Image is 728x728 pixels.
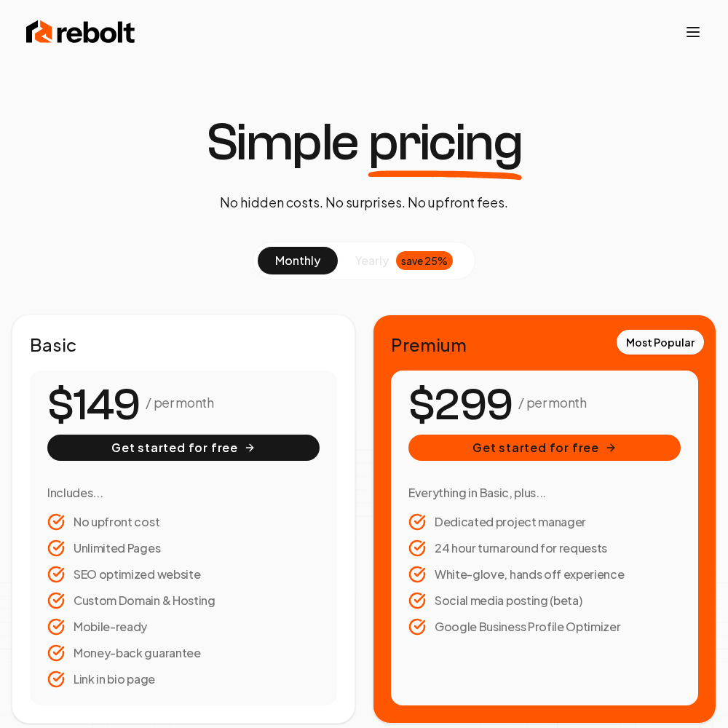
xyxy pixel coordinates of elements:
[275,253,320,268] span: monthly
[338,247,470,274] button: yearlysave 25%
[47,435,320,461] button: Get started for free
[408,592,681,609] li: Social media posting (beta)
[408,435,681,461] button: Get started for free
[396,251,453,270] div: save 25%
[47,373,140,438] number-flow-react: $149
[684,23,702,41] button: Toggle mobile menu
[146,392,213,413] p: / per month
[47,592,320,609] li: Custom Domain & Hosting
[206,116,523,169] h1: Simple
[47,644,320,662] li: Money-back guarantee
[47,566,320,583] li: SEO optimized website
[408,373,513,438] number-flow-react: $299
[47,539,320,557] li: Unlimited Pages
[47,618,320,636] li: Mobile-ready
[47,513,320,531] li: No upfront cost
[408,566,681,583] li: White-glove, hands off experience
[47,484,320,502] h3: Includes...
[355,252,389,269] span: yearly
[518,392,586,413] p: / per month
[617,330,704,355] div: Most Popular
[220,192,508,213] p: No hidden costs. No surprises. No upfront fees.
[258,247,338,274] button: monthly
[30,333,337,356] h2: Basic
[408,484,681,502] h3: Everything in Basic, plus...
[391,333,698,356] h2: Premium
[408,539,681,557] li: 24 hour turnaround for requests
[26,17,135,47] img: Rebolt Logo
[47,670,320,688] li: Link in bio page
[408,618,681,636] li: Google Business Profile Optimizer
[368,116,523,169] span: pricing
[408,513,681,531] li: Dedicated project manager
